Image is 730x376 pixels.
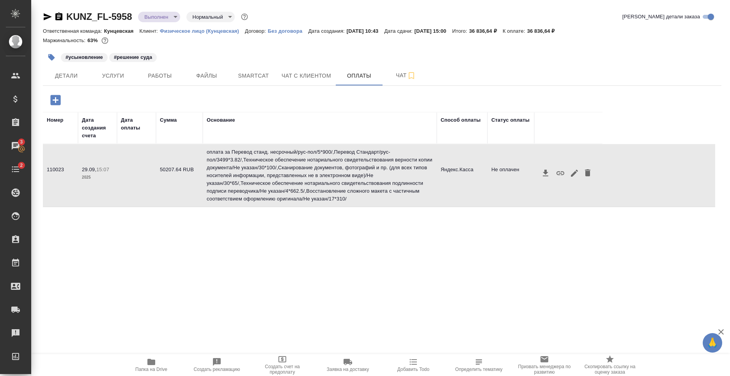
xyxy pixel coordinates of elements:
[250,354,315,376] button: Создать счет на предоплату
[207,116,235,124] div: Основание
[553,166,568,181] button: Получить ссылку в буфер обмена
[491,116,530,124] div: Статус оплаты
[96,167,109,172] p: 15:07
[66,11,132,22] a: KUNZ_FL-5958
[138,12,180,22] div: Выполнен
[43,12,52,21] button: Скопировать ссылку для ЯМессенджера
[384,28,414,34] p: Дата сдачи:
[538,166,553,181] button: Скачать
[48,71,85,81] span: Детали
[188,71,225,81] span: Файлы
[282,71,331,81] span: Чат с клиентом
[469,28,503,34] p: 36 836,64 ₽
[577,354,643,376] button: Скопировать ссылку на оценку заказа
[160,27,245,34] a: Физическое лицо (Кунцевская)
[160,28,245,34] p: Физическое лицо (Кунцевская)
[160,116,177,124] div: Сумма
[94,71,132,81] span: Услуги
[706,335,719,351] span: 🙏
[190,14,225,20] button: Нормальный
[415,28,452,34] p: [DATE] 15:00
[387,71,425,80] span: Чат
[452,28,469,34] p: Итого:
[15,138,27,146] span: 3
[141,71,179,81] span: Работы
[82,167,96,172] p: 29.09,
[308,28,346,34] p: Дата создания:
[114,53,152,61] p: #решение суда
[446,354,512,376] button: Чтобы определение сработало, загрузи исходные файлы на странице "файлы" и привяжи проект в SmartCat
[703,333,722,353] button: 🙏
[503,28,527,34] p: К оплате:
[47,116,64,124] div: Номер
[582,364,638,375] span: Скопировать ссылку на оценку заказа
[268,27,308,34] a: Без договора
[622,13,700,21] span: [PERSON_NAME] детали заказа
[245,28,268,34] p: Договор:
[100,35,110,46] button: 11317.43 RUB;
[121,116,152,132] div: Дата оплаты
[203,144,437,207] td: оплата за Перевод станд. несрочный/рус-пол/5*900/,Перевод Стандарт/рус-пол/3499*3.82/,Техническое...
[581,166,594,181] button: Удалить
[15,161,27,169] span: 2
[60,53,108,60] span: усыновление
[2,136,29,156] a: 3
[45,92,66,108] button: Добавить оплату
[43,37,87,43] p: Маржинальность:
[156,162,203,189] td: 50207.64 RUB
[516,364,572,375] span: Призвать менеджера по развитию
[43,49,60,66] button: Добавить тэг
[527,28,561,34] p: 36 836,64 ₽
[82,116,113,140] div: Дата создания счета
[104,28,140,34] p: Кунцевская
[140,28,160,34] p: Клиент:
[2,160,29,179] a: 2
[142,14,170,20] button: Выполнен
[235,71,272,81] span: Smartcat
[340,71,378,81] span: Оплаты
[407,71,416,80] svg: Подписаться
[43,162,78,189] td: 110023
[487,162,534,189] td: Не оплачен
[66,53,103,61] p: #усыновление
[512,354,577,376] button: Призвать менеджера по развитию
[186,12,235,22] div: Выполнен
[239,12,250,22] button: Доп статусы указывают на важность/срочность заказа
[82,174,113,181] p: 2025
[54,12,64,21] button: Скопировать ссылку
[437,162,487,189] td: Яндекс.Касса
[87,37,99,43] p: 63%
[441,116,480,124] div: Способ оплаты
[254,364,310,375] span: Создать счет на предоплату
[268,28,308,34] p: Без договора
[108,53,158,60] span: решение суда
[568,166,581,181] button: Редактировать
[347,28,384,34] p: [DATE] 10:43
[43,28,104,34] p: Ответственная команда:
